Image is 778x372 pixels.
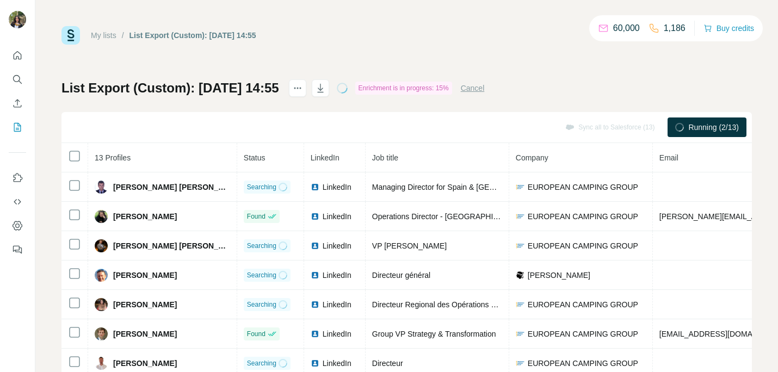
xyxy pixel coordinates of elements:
span: Found [247,212,265,221]
img: Surfe Logo [61,26,80,45]
span: Company [516,153,548,162]
img: LinkedIn logo [311,212,319,221]
li: / [122,30,124,41]
span: Job title [372,153,398,162]
img: LinkedIn logo [311,330,319,338]
span: LinkedIn [323,182,351,193]
div: List Export (Custom): [DATE] 14:55 [129,30,256,41]
span: VP [PERSON_NAME] [372,241,447,250]
span: [PERSON_NAME] [113,270,177,281]
span: LinkedIn [323,211,351,222]
span: 13 Profiles [95,153,131,162]
img: LinkedIn logo [311,300,319,309]
span: Group VP Strategy & Transformation [372,330,496,338]
button: Enrich CSV [9,94,26,113]
span: Searching [247,300,276,309]
button: Buy credits [703,21,754,36]
span: LinkedIn [311,153,339,162]
span: [PERSON_NAME] [113,299,177,310]
img: Avatar [95,357,108,370]
img: Avatar [95,327,108,340]
button: My lists [9,117,26,137]
span: [PERSON_NAME] [528,270,590,281]
img: company-logo [516,271,524,280]
span: Searching [247,182,276,192]
div: Enrichment is in progress: 15% [355,82,452,95]
p: 1,186 [664,22,686,35]
span: Email [659,153,678,162]
button: Use Surfe API [9,192,26,212]
span: LinkedIn [323,358,351,369]
button: Feedback [9,240,26,259]
span: [PERSON_NAME] [PERSON_NAME] [113,182,230,193]
span: [PERSON_NAME] [113,211,177,222]
img: LinkedIn logo [311,241,319,250]
span: Managing Director for Spain & [GEOGRAPHIC_DATA] [372,183,555,191]
button: actions [289,79,306,97]
span: [PERSON_NAME] [113,328,177,339]
span: EUROPEAN CAMPING GROUP [528,211,638,222]
img: LinkedIn logo [311,183,319,191]
span: LinkedIn [323,328,351,339]
img: company-logo [516,183,524,191]
img: Avatar [95,210,108,223]
span: Directeur [372,359,403,368]
img: Avatar [95,239,108,252]
button: Use Surfe on LinkedIn [9,168,26,188]
img: Avatar [95,181,108,194]
span: Searching [247,358,276,368]
span: LinkedIn [323,299,351,310]
img: LinkedIn logo [311,271,319,280]
button: Quick start [9,46,26,65]
img: Avatar [9,11,26,28]
span: EUROPEAN CAMPING GROUP [528,240,638,251]
span: LinkedIn [323,240,351,251]
button: Dashboard [9,216,26,235]
span: [PERSON_NAME] [113,358,177,369]
img: company-logo [516,241,524,250]
span: Found [247,329,265,339]
img: Avatar [95,269,108,282]
img: company-logo [516,359,524,368]
img: Avatar [95,298,108,311]
p: 60,000 [613,22,640,35]
span: LinkedIn [323,270,351,281]
a: My lists [91,31,116,40]
button: Cancel [461,83,485,94]
span: Searching [247,241,276,251]
span: Directeur Regional des Opérations ECG [372,300,508,309]
img: LinkedIn logo [311,359,319,368]
span: Directeur général [372,271,430,280]
span: EUROPEAN CAMPING GROUP [528,358,638,369]
span: EUROPEAN CAMPING GROUP [528,328,638,339]
img: company-logo [516,300,524,309]
img: company-logo [516,330,524,338]
span: [PERSON_NAME] [PERSON_NAME] [113,240,230,251]
span: EUROPEAN CAMPING GROUP [528,299,638,310]
h1: List Export (Custom): [DATE] 14:55 [61,79,279,97]
span: Running (2/13) [688,122,739,133]
span: EUROPEAN CAMPING GROUP [528,182,638,193]
button: Search [9,70,26,89]
img: company-logo [516,212,524,221]
span: Status [244,153,265,162]
span: Operations Director - [GEOGRAPHIC_DATA] & [GEOGRAPHIC_DATA] [372,212,613,221]
span: Searching [247,270,276,280]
